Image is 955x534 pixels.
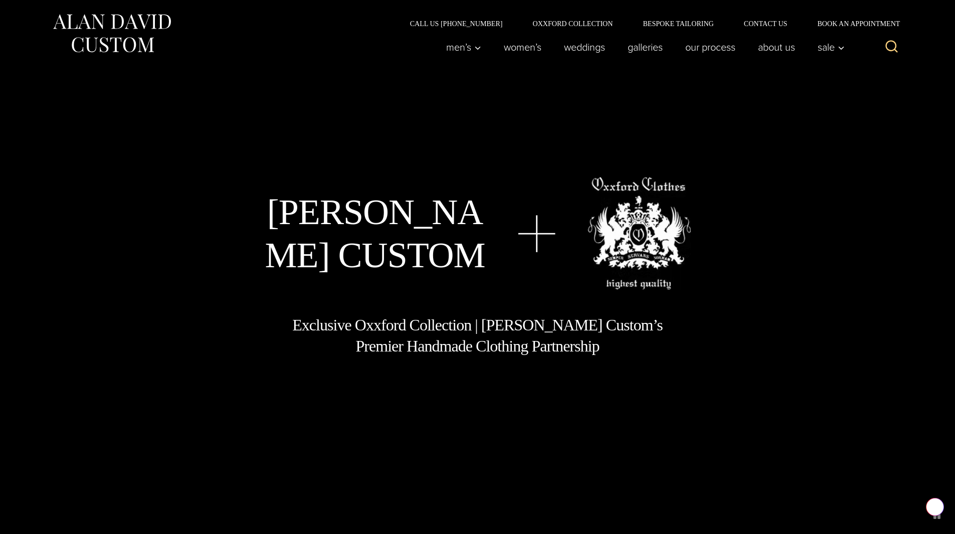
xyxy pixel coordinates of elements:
[746,37,806,57] a: About Us
[588,177,691,290] img: oxxford clothes, highest quality
[616,37,674,57] a: Galleries
[264,191,486,277] h1: [PERSON_NAME] Custom
[628,20,728,27] a: Bespoke Tailoring
[729,20,803,27] a: Contact Us
[446,42,481,52] span: Men’s
[395,20,904,27] nav: Secondary Navigation
[52,11,172,56] img: Alan David Custom
[395,20,518,27] a: Call Us [PHONE_NUMBER]
[517,20,628,27] a: Oxxford Collection
[802,20,903,27] a: Book an Appointment
[435,37,850,57] nav: Primary Navigation
[492,37,552,57] a: Women’s
[818,42,845,52] span: Sale
[292,315,664,357] h1: Exclusive Oxxford Collection | [PERSON_NAME] Custom’s Premier Handmade Clothing Partnership
[880,35,904,59] button: View Search Form
[552,37,616,57] a: weddings
[674,37,746,57] a: Our Process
